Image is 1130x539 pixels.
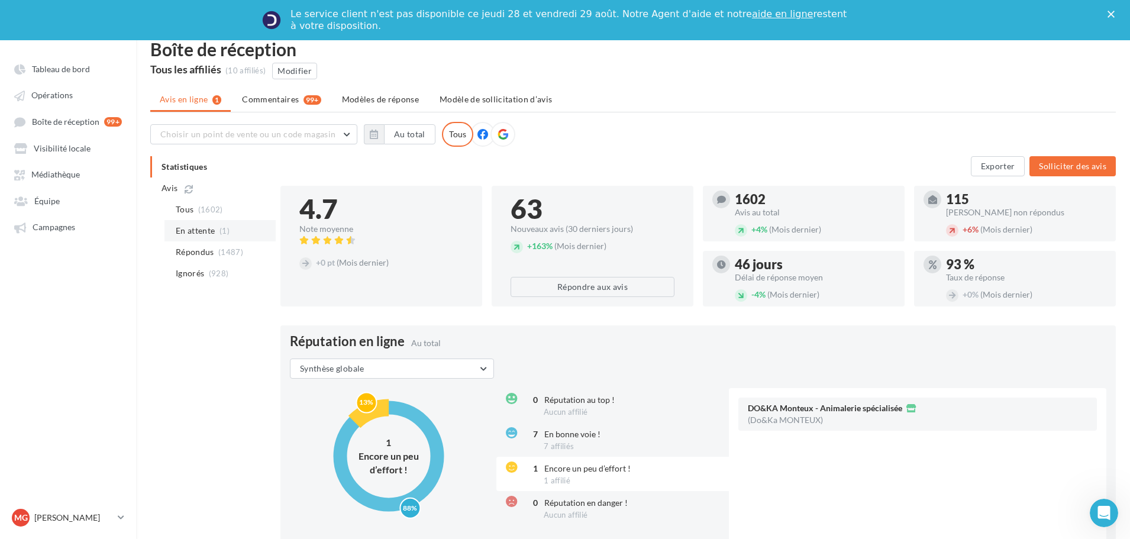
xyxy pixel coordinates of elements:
[262,11,281,30] img: Profile image for Service-Client
[219,226,230,235] span: (1)
[176,267,204,279] span: Ignorés
[980,224,1032,234] span: (Mois dernier)
[440,94,553,104] span: Modèle de sollicitation d’avis
[272,63,317,79] button: Modifier
[751,289,754,299] span: -
[9,506,127,529] a: MG [PERSON_NAME]
[150,124,357,144] button: Choisir un point de vente ou un code magasin
[767,289,819,299] span: (Mois dernier)
[14,512,28,524] span: MG
[34,512,113,524] p: [PERSON_NAME]
[751,224,767,234] span: 4%
[971,156,1025,176] button: Exporter
[160,129,335,139] span: Choisir un point de vente ou un code magasin
[1029,156,1116,176] button: Solliciter des avis
[403,504,417,512] text: 88%
[963,289,979,299] span: 0%
[544,407,587,417] span: Aucun affilié
[299,195,463,222] div: 4.7
[527,241,532,251] span: +
[176,225,215,237] span: En attente
[544,510,587,519] span: Aucun affilié
[544,463,631,473] span: Encore un peu d’effort !
[946,208,1106,217] div: [PERSON_NAME] non répondus
[353,436,424,450] div: 1
[748,416,823,424] div: (Do&Ka MONTEUX)
[735,273,895,282] div: Délai de réponse moyen
[748,404,902,412] span: DO&KA Monteux - Animalerie spécialisée
[32,64,90,74] span: Tableau de bord
[384,124,435,144] button: Au total
[554,241,606,251] span: (Mois dernier)
[34,196,60,206] span: Équipe
[544,441,574,451] span: 7 affiliés
[32,117,99,127] span: Boîte de réception
[7,216,129,237] a: Campagnes
[544,395,615,405] span: Réputation au top !
[735,193,895,206] div: 1602
[150,64,221,75] div: Tous les affiliés
[963,224,979,234] span: 6%
[7,84,129,105] a: Opérations
[31,91,73,101] span: Opérations
[946,273,1106,282] div: Taux de réponse
[7,163,129,185] a: Médiathèque
[316,257,335,267] span: 0 pt
[300,363,364,373] span: Synthèse globale
[225,66,266,76] div: (10 affiliés)
[751,224,756,234] span: +
[364,124,435,144] button: Au total
[544,429,600,439] span: En bonne voie !
[1108,11,1119,18] div: Fermer
[162,182,177,194] span: Avis
[544,498,628,508] span: Réputation en danger !
[290,335,405,348] span: Réputation en ligne
[304,95,321,105] div: 99+
[7,190,129,211] a: Équipe
[1090,499,1118,527] iframe: Intercom live chat
[527,241,553,251] span: 163%
[290,359,494,379] button: Synthèse globale
[544,476,570,485] span: 1 affilié
[337,257,389,267] span: (Mois dernier)
[524,394,538,406] div: 0
[735,208,895,217] div: Avis au total
[524,463,538,475] div: 1
[299,225,463,233] div: Note moyenne
[33,222,75,233] span: Campagnes
[7,137,129,159] a: Visibilité locale
[104,117,122,127] div: 99+
[751,289,766,299] span: 4%
[752,8,813,20] a: aide en ligne
[511,277,674,297] button: Répondre aux avis
[963,289,967,299] span: +
[150,40,1116,58] div: Boîte de réception
[176,204,193,215] span: Tous
[524,428,538,440] div: 7
[411,338,441,348] span: Au total
[442,122,473,147] div: Tous
[34,143,91,153] span: Visibilité locale
[342,94,419,104] span: Modèles de réponse
[316,257,321,267] span: +
[242,93,299,105] span: Commentaires
[524,497,538,509] div: 0
[946,258,1106,271] div: 93 %
[769,224,821,234] span: (Mois dernier)
[290,8,849,32] div: Le service client n'est pas disponible ce jeudi 28 et vendredi 29 août. Notre Agent d'aide et not...
[31,170,80,180] span: Médiathèque
[946,193,1106,206] div: 115
[511,225,674,233] div: Nouveaux avis (30 derniers jours)
[353,449,424,476] div: Encore un peu d’effort !
[7,58,129,79] a: Tableau de bord
[176,246,214,258] span: Répondus
[209,269,229,278] span: (928)
[963,224,967,234] span: +
[359,398,373,406] text: 13%
[980,289,1032,299] span: (Mois dernier)
[198,205,223,214] span: (1602)
[511,195,674,222] div: 63
[7,111,129,133] a: Boîte de réception 99+
[218,247,243,257] span: (1487)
